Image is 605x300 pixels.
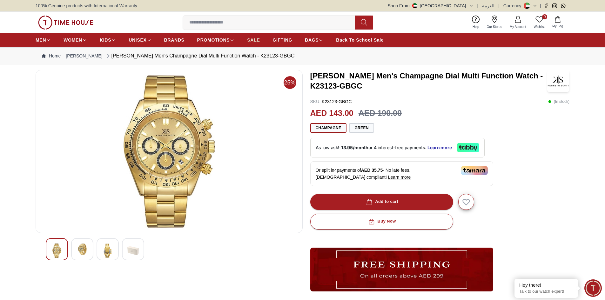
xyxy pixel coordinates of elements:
[247,37,260,43] span: SALE
[64,34,87,46] a: WOMEN
[310,194,453,210] button: Add to cart
[51,243,63,258] img: Kenneth Scott Men's Champagne Dial Multi Function Watch - K23123-GBGC
[164,34,185,46] a: BRANDS
[547,70,569,92] img: Kenneth Scott Men's Champagne Dial Multi Function Watch - K23123-GBGC
[310,71,548,91] h3: [PERSON_NAME] Men's Champagne Dial Multi Function Watch - K23123-GBGC
[310,123,347,133] button: Champagne
[550,24,566,29] span: My Bag
[483,14,506,30] a: Our Stores
[38,16,93,30] img: ...
[561,3,566,8] a: Whatsapp
[519,282,573,288] div: Hey there!
[247,34,260,46] a: SALE
[36,47,569,65] nav: Breadcrumb
[477,3,479,9] span: |
[100,37,111,43] span: KIDS
[548,98,569,105] p: ( In stock )
[129,37,146,43] span: UNISEX
[507,24,529,29] span: My Account
[540,3,541,9] span: |
[310,248,493,291] img: ...
[388,3,474,9] button: Shop From[GEOGRAPHIC_DATA]
[272,37,292,43] span: GIFTING
[310,214,453,230] button: Buy Now
[531,24,547,29] span: Wishlist
[361,168,383,173] span: AED 35.75
[365,198,398,205] div: Add to cart
[470,24,482,29] span: Help
[359,107,402,119] h3: AED 190.00
[336,34,384,46] a: Back To School Sale
[310,161,493,186] div: Or split in 4 payments of - No late fees, [DEMOGRAPHIC_DATA] compliant!
[77,243,88,255] img: Kenneth Scott Men's Champagne Dial Multi Function Watch - K23123-GBGC
[469,14,483,30] a: Help
[544,3,548,8] a: Facebook
[336,37,384,43] span: Back To School Sale
[310,99,321,104] span: SKU :
[36,34,51,46] a: MEN
[102,243,113,258] img: Kenneth Scott Men's Champagne Dial Multi Function Watch - K23123-GBGC
[519,289,573,294] p: Talk to our watch expert!
[64,37,82,43] span: WOMEN
[548,15,567,30] button: My Bag
[197,37,230,43] span: PROMOTIONS
[349,123,374,133] button: Green
[272,34,292,46] a: GIFTING
[305,37,319,43] span: BAGS
[127,243,139,258] img: Kenneth Scott Men's Champagne Dial Multi Function Watch - K23123-GBGC
[310,98,352,105] p: K23123-GBGC
[530,14,548,30] a: 0Wishlist
[36,3,137,9] span: 100% Genuine products with International Warranty
[164,37,185,43] span: BRANDS
[367,218,396,225] div: Buy Now
[542,14,547,19] span: 0
[412,3,417,8] img: United Arab Emirates
[482,3,494,9] button: العربية
[484,24,505,29] span: Our Stores
[284,76,296,89] span: 25%
[310,107,353,119] h2: AED 143.00
[42,53,61,59] a: Home
[305,34,323,46] a: BAGS
[41,75,297,228] img: Kenneth Scott Men's Champagne Dial Multi Function Watch - K23123-GBGC
[388,175,411,180] span: Learn more
[552,3,557,8] a: Instagram
[36,37,46,43] span: MEN
[584,279,602,297] div: Chat Widget
[498,3,500,9] span: |
[100,34,116,46] a: KIDS
[129,34,151,46] a: UNISEX
[105,52,295,60] div: [PERSON_NAME] Men's Champagne Dial Multi Function Watch - K23123-GBGC
[197,34,235,46] a: PROMOTIONS
[503,3,524,9] div: Currency
[461,166,488,175] img: Tamara
[66,53,102,59] a: [PERSON_NAME]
